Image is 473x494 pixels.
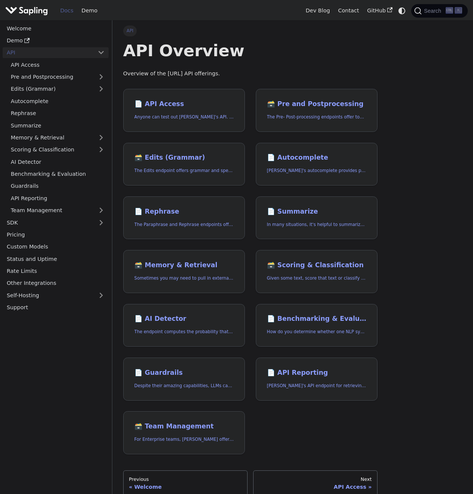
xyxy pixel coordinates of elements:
[397,5,407,16] button: Switch between dark and light mode (currently system mode)
[267,315,367,323] h2: Benchmarking & Evaluation
[422,8,446,14] span: Search
[134,208,234,216] h2: Rephrase
[3,241,109,252] a: Custom Models
[267,328,367,335] p: How do you determine whether one NLP system that suggests edits
[123,196,245,240] a: 📄️ RephraseThe Paraphrase and Rephrase endpoints offer paraphrasing for particular styles.
[134,221,234,228] p: The Paraphrase and Rephrase endpoints offer paraphrasing for particular styles.
[134,328,234,335] p: The endpoint computes the probability that a piece of text is AI-generated,
[256,304,378,347] a: 📄️ Benchmarking & EvaluationHow do you determine whether one NLP system that suggests edits
[134,369,234,377] h2: Guardrails
[94,47,109,58] button: Collapse sidebar category 'API'
[7,108,109,119] a: Rephrase
[7,181,109,192] a: Guardrails
[123,411,245,454] a: 🗃️ Team ManagementFor Enterprise teams, [PERSON_NAME] offers programmatic team provisioning and m...
[134,100,234,108] h2: API Access
[256,143,378,186] a: 📄️ Autocomplete[PERSON_NAME]'s autocomplete provides predictions of the next few characters or words
[267,261,367,269] h2: Scoring & Classification
[7,193,109,204] a: API Reporting
[256,250,378,293] a: 🗃️ Scoring & ClassificationGiven some text, score that text or classify it into one of a set of p...
[123,358,245,401] a: 📄️ GuardrailsDespite their amazing capabilities, LLMs can often behave in undesired
[123,143,245,186] a: 🗃️ Edits (Grammar)The Edits endpoint offers grammar and spell checking.
[259,476,372,482] div: Next
[3,278,109,289] a: Other Integrations
[7,144,109,155] a: Scoring & Classification
[7,120,109,131] a: Summarize
[134,154,234,162] h2: Edits (Grammar)
[3,229,109,240] a: Pricing
[267,221,367,228] p: In many situations, it's helpful to summarize a longer document into a shorter, more easily diges...
[267,208,367,216] h2: Summarize
[267,154,367,162] h2: Autocomplete
[267,100,367,108] h2: Pre and Postprocessing
[267,275,367,282] p: Given some text, score that text or classify it into one of a set of pre-specified categories.
[259,484,372,490] div: API Access
[123,89,245,132] a: 📄️ API AccessAnyone can test out [PERSON_NAME]'s API. To get started with the API, simply:
[7,205,109,216] a: Team Management
[7,156,109,167] a: AI Detector
[3,253,109,264] a: Status and Uptime
[129,476,242,482] div: Previous
[3,290,109,301] a: Self-Hosting
[7,59,109,70] a: API Access
[3,35,109,46] a: Demo
[123,69,378,78] p: Overview of the [URL] API offerings.
[123,25,378,36] nav: Breadcrumbs
[363,5,396,16] a: GitHub
[123,25,137,36] span: API
[455,7,462,14] kbd: K
[134,436,234,443] p: For Enterprise teams, Sapling offers programmatic team provisioning and management.
[3,23,109,34] a: Welcome
[134,261,234,269] h2: Memory & Retrieval
[301,5,334,16] a: Dev Blog
[3,266,109,277] a: Rate Limits
[94,217,109,228] button: Expand sidebar category 'SDK'
[123,250,245,293] a: 🗃️ Memory & RetrievalSometimes you may need to pull in external information that doesn't fit in t...
[134,315,234,323] h2: AI Detector
[56,5,78,16] a: Docs
[123,40,378,61] h1: API Overview
[7,96,109,106] a: Autocomplete
[134,167,234,174] p: The Edits endpoint offers grammar and spell checking.
[411,4,467,18] button: Search (Ctrl+K)
[256,196,378,240] a: 📄️ SummarizeIn many situations, it's helpful to summarize a longer document into a shorter, more ...
[78,5,101,16] a: Demo
[134,422,234,431] h2: Team Management
[7,132,109,143] a: Memory & Retrieval
[267,382,367,389] p: Sapling's API endpoint for retrieving API usage analytics.
[7,72,109,82] a: Pre and Postprocessing
[5,5,48,16] img: Sapling.ai
[267,114,367,121] p: The Pre- Post-processing endpoints offer tools for preparing your text data for ingestation as we...
[267,369,367,377] h2: API Reporting
[256,89,378,132] a: 🗃️ Pre and PostprocessingThe Pre- Post-processing endpoints offer tools for preparing your text d...
[3,47,94,58] a: API
[256,358,378,401] a: 📄️ API Reporting[PERSON_NAME]'s API endpoint for retrieving API usage analytics.
[134,114,234,121] p: Anyone can test out Sapling's API. To get started with the API, simply:
[5,5,51,16] a: Sapling.ai
[7,84,109,94] a: Edits (Grammar)
[267,167,367,174] p: Sapling's autocomplete provides predictions of the next few characters or words
[134,275,234,282] p: Sometimes you may need to pull in external information that doesn't fit in the context size of an...
[334,5,363,16] a: Contact
[3,217,94,228] a: SDK
[3,302,109,313] a: Support
[123,304,245,347] a: 📄️ AI DetectorThe endpoint computes the probability that a piece of text is AI-generated,
[7,169,109,180] a: Benchmarking & Evaluation
[134,382,234,389] p: Despite their amazing capabilities, LLMs can often behave in undesired
[129,484,242,490] div: Welcome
